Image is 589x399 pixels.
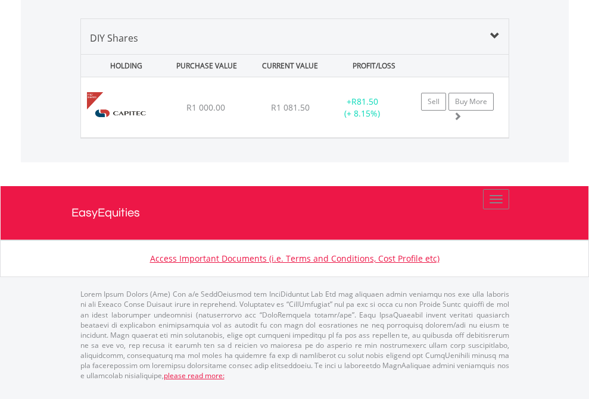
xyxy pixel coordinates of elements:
div: PURCHASE VALUE [166,55,247,77]
a: Buy More [448,93,494,111]
span: R81.50 [351,96,378,107]
a: please read more: [164,370,225,381]
a: Access Important Documents (i.e. Terms and Conditions, Cost Profile etc) [150,253,440,264]
img: EQU.ZA.CPIP.png [87,92,154,134]
div: + (+ 8.15%) [325,96,400,120]
div: PROFIT/LOSS [334,55,415,77]
span: DIY Shares [90,32,138,45]
a: Sell [421,93,446,111]
div: HOLDING [82,55,163,77]
span: R1 000.00 [186,102,225,113]
p: Lorem Ipsum Dolors (Ame) Con a/e SeddOeiusmod tem InciDiduntut Lab Etd mag aliquaen admin veniamq... [80,289,509,381]
a: EasyEquities [71,186,518,240]
div: CURRENT VALUE [250,55,331,77]
span: R1 081.50 [271,102,310,113]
